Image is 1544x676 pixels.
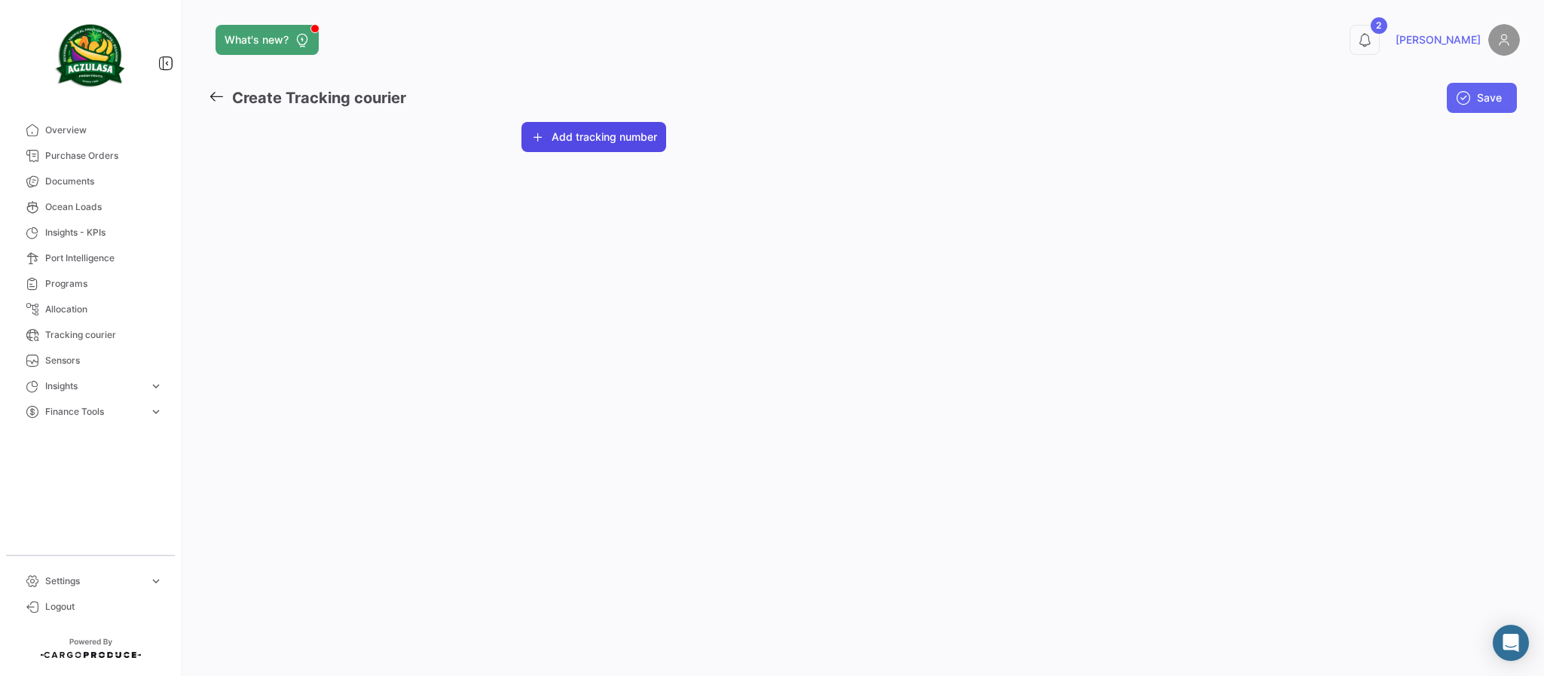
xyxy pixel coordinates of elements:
[45,405,143,419] span: Finance Tools
[232,87,406,109] h3: Create Tracking courier
[521,122,666,152] button: Add tracking number
[45,226,163,239] span: Insights - KPIs
[149,379,163,393] span: expand_more
[12,245,169,271] a: Port Intelligence
[45,277,163,291] span: Programs
[225,32,289,47] span: What's new?
[45,328,163,342] span: Tracking courier
[12,348,169,373] a: Sensors
[216,25,319,55] button: What's new?
[12,169,169,194] a: Documents
[45,149,163,163] span: Purchase Orders
[149,574,163,588] span: expand_more
[12,220,169,245] a: Insights - KPIs
[12,297,169,322] a: Allocation
[1477,90,1502,105] span: Save
[12,117,169,143] a: Overview
[12,194,169,220] a: Ocean Loads
[45,175,163,188] span: Documents
[149,405,163,419] span: expand_more
[12,322,169,348] a: Tracking courier
[53,18,128,93] img: agzulasa-logo.png
[1396,32,1481,47] span: [PERSON_NAME]
[1488,24,1520,56] img: placeholder-user.png
[45,251,163,265] span: Port Intelligence
[45,123,163,137] span: Overview
[1447,83,1517,113] button: Save
[45,200,163,214] span: Ocean Loads
[1493,625,1529,661] div: Open Intercom Messenger
[12,143,169,169] a: Purchase Orders
[45,379,143,393] span: Insights
[45,574,143,588] span: Settings
[45,354,163,367] span: Sensors
[45,303,163,316] span: Allocation
[45,600,163,614] span: Logout
[12,271,169,297] a: Programs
